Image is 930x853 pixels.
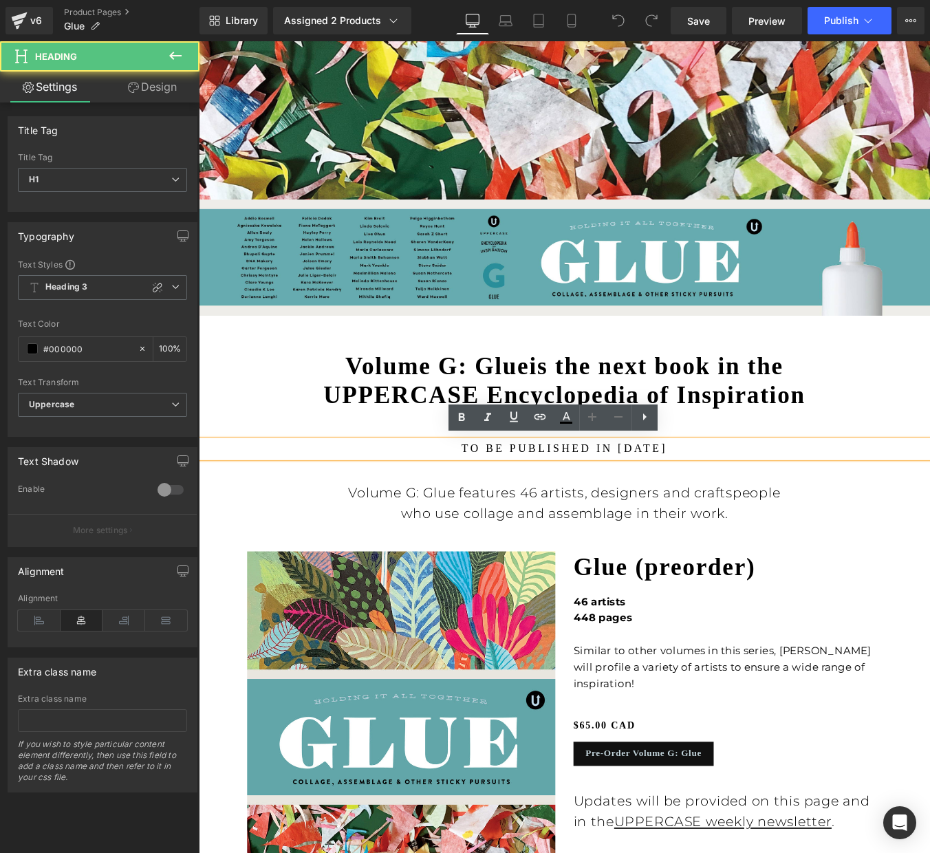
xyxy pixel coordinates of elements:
p: Volume G: Glue features 46 artists, designers and craftspeople who use collage and assemblage in ... [89,501,743,550]
b: Uppercase [29,399,74,409]
div: Typography [18,223,74,242]
span: $65.00 CAD [426,773,497,784]
span: Pre-Order Volume G: Glue [440,805,572,816]
span: Glue [64,21,85,32]
a: Mobile [555,7,588,34]
div: Extra class name [18,658,96,678]
span: Publish [824,15,858,26]
b: 46 artists 448 pages [426,631,494,663]
div: Text Styles [18,259,187,270]
span: Library [226,14,258,27]
a: New Library [199,7,268,34]
div: Extra class name [18,694,187,704]
div: v6 [28,12,45,30]
button: More [897,7,924,34]
div: % [153,337,186,361]
a: Desktop [456,7,489,34]
div: Title Tag [18,153,187,162]
iframe: To enrich screen reader interactions, please activate Accessibility in Grammarly extension settings [199,41,930,853]
b: Heading 3 [45,281,87,293]
div: Enable [18,484,144,498]
button: Undo [605,7,632,34]
span: Save [687,14,710,28]
a: Tablet [522,7,555,34]
button: More settings [8,514,197,546]
b: H1 [29,174,39,184]
div: Assigned 2 Products [284,14,400,28]
a: Glue (preorder) [426,582,634,615]
a: Design [102,72,202,102]
div: Alignment [18,594,187,603]
p: Similar to other volumes in this series, [PERSON_NAME] will profile a variety of artists to ensur... [426,666,777,741]
div: Alignment [18,558,65,577]
span: Preview [748,14,786,28]
a: v6 [6,7,53,34]
div: Text Color [18,319,187,329]
div: Title Tag [18,117,58,136]
span: Heading [35,51,77,62]
input: Color [43,341,131,356]
p: More settings [73,524,128,537]
div: Text Shadow [18,448,78,467]
a: Laptop [489,7,522,34]
div: If you wish to style particular content element differently, then use this field to add a class n... [18,739,187,792]
a: Product Pages [64,7,199,18]
a: Preview [732,7,802,34]
button: Redo [638,7,665,34]
button: Pre-Order Volume G: Glue [426,797,586,824]
div: Open Intercom Messenger [883,806,916,839]
button: Publish [808,7,891,34]
div: Text Transform [18,378,187,387]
